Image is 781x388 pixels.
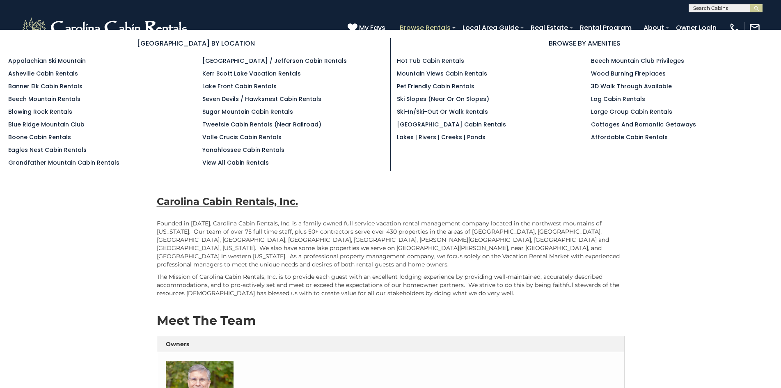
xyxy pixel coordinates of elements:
a: Log Cabin Rentals [591,95,645,103]
strong: Meet The Team [157,313,256,328]
a: Large Group Cabin Rentals [591,108,672,116]
a: Beech Mountain Club Privileges [591,57,684,65]
img: phone-regular-white.png [729,22,740,34]
a: Rental Program [576,21,636,35]
a: Boone Cabin Rentals [8,133,71,141]
strong: Owners [166,340,189,348]
p: The Mission of Carolina Cabin Rentals, Inc. is to provide each guest with an excellent lodging ex... [157,273,625,297]
a: View All Cabin Rentals [202,158,269,167]
a: Yonahlossee Cabin Rentals [202,146,284,154]
b: Carolina Cabin Rentals, Inc. [157,195,298,207]
span: My Favs [359,23,385,33]
a: Beech Mountain Rentals [8,95,80,103]
a: About [639,21,668,35]
a: Wood Burning Fireplaces [591,69,666,78]
a: Eagles Nest Cabin Rentals [8,146,87,154]
a: Mountain Views Cabin Rentals [397,69,487,78]
a: Affordable Cabin Rentals [591,133,668,141]
a: Owner Login [672,21,721,35]
a: [GEOGRAPHIC_DATA] / Jefferson Cabin Rentals [202,57,347,65]
a: Real Estate [527,21,572,35]
a: Tweetsie Cabin Rentals (Near Railroad) [202,120,321,129]
a: Blowing Rock Rentals [8,108,72,116]
a: Banner Elk Cabin Rentals [8,82,82,90]
a: Ski-in/Ski-Out or Walk Rentals [397,108,488,116]
img: mail-regular-white.png [749,22,760,34]
a: Kerr Scott Lake Vacation Rentals [202,69,301,78]
a: Browse Rentals [396,21,455,35]
a: Lakes | Rivers | Creeks | Ponds [397,133,486,141]
a: Lake Front Cabin Rentals [202,82,277,90]
a: Blue Ridge Mountain Club [8,120,85,129]
a: Valle Crucis Cabin Rentals [202,133,282,141]
a: 3D Walk Through Available [591,82,672,90]
a: Ski Slopes (Near or On Slopes) [397,95,489,103]
h3: BROWSE BY AMENITIES [397,38,773,48]
p: Founded in [DATE], Carolina Cabin Rentals, Inc. is a family owned full service vacation rental ma... [157,219,625,269]
a: Cottages and Romantic Getaways [591,120,696,129]
a: Local Area Guide [458,21,523,35]
a: Hot Tub Cabin Rentals [397,57,464,65]
a: Pet Friendly Cabin Rentals [397,82,474,90]
img: White-1-2.png [21,16,191,40]
a: Asheville Cabin Rentals [8,69,78,78]
a: Appalachian Ski Mountain [8,57,86,65]
a: [GEOGRAPHIC_DATA] Cabin Rentals [397,120,506,129]
a: Seven Devils / Hawksnest Cabin Rentals [202,95,321,103]
a: Grandfather Mountain Cabin Rentals [8,158,119,167]
a: My Favs [348,23,387,33]
h3: [GEOGRAPHIC_DATA] BY LOCATION [8,38,384,48]
a: Sugar Mountain Cabin Rentals [202,108,293,116]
